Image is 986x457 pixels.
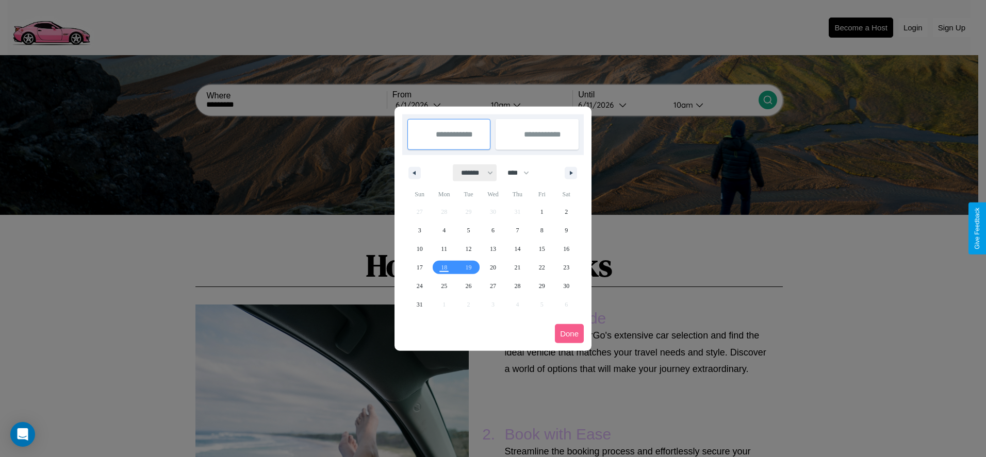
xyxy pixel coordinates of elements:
[442,221,446,240] span: 4
[514,258,520,277] span: 21
[505,277,530,295] button: 28
[418,221,421,240] span: 3
[432,186,456,202] span: Mon
[481,186,505,202] span: Wed
[456,221,481,240] button: 5
[554,258,579,277] button: 23
[530,186,554,202] span: Fri
[565,221,568,240] span: 9
[554,186,579,202] span: Sat
[407,240,432,258] button: 10
[490,277,496,295] span: 27
[554,221,579,240] button: 9
[466,258,472,277] span: 19
[516,221,519,240] span: 7
[466,277,472,295] span: 26
[456,240,481,258] button: 12
[466,240,472,258] span: 12
[563,277,569,295] span: 30
[514,240,520,258] span: 14
[481,221,505,240] button: 6
[407,258,432,277] button: 17
[456,277,481,295] button: 26
[491,221,495,240] span: 6
[490,258,496,277] span: 20
[417,240,423,258] span: 10
[514,277,520,295] span: 28
[540,202,544,221] span: 1
[554,240,579,258] button: 16
[563,240,569,258] span: 16
[490,240,496,258] span: 13
[432,277,456,295] button: 25
[467,221,470,240] span: 5
[407,221,432,240] button: 3
[505,221,530,240] button: 7
[530,240,554,258] button: 15
[407,295,432,314] button: 31
[530,202,554,221] button: 1
[441,258,447,277] span: 18
[432,258,456,277] button: 18
[432,221,456,240] button: 4
[417,258,423,277] span: 17
[554,277,579,295] button: 30
[481,240,505,258] button: 13
[432,240,456,258] button: 11
[417,295,423,314] span: 31
[456,186,481,202] span: Tue
[456,258,481,277] button: 19
[505,240,530,258] button: 14
[441,277,447,295] span: 25
[530,221,554,240] button: 8
[481,277,505,295] button: 27
[554,202,579,221] button: 2
[441,240,447,258] span: 11
[407,277,432,295] button: 24
[563,258,569,277] span: 23
[540,221,544,240] span: 8
[565,202,568,221] span: 2
[539,240,545,258] span: 15
[505,186,530,202] span: Thu
[481,258,505,277] button: 20
[530,277,554,295] button: 29
[530,258,554,277] button: 22
[505,258,530,277] button: 21
[539,258,545,277] span: 22
[417,277,423,295] span: 24
[10,422,35,447] div: Open Intercom Messenger
[407,186,432,202] span: Sun
[539,277,545,295] span: 29
[974,208,981,249] div: Give Feedback
[555,324,584,343] button: Done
